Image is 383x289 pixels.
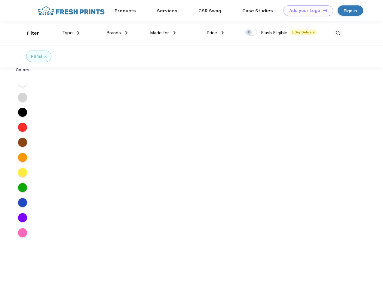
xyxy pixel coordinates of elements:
[198,8,221,14] a: CSR Swag
[222,31,224,35] img: dropdown.png
[44,56,47,58] img: filter_cancel.svg
[125,31,127,35] img: dropdown.png
[289,8,320,13] div: Add your Logo
[31,53,43,60] div: Puma
[36,5,106,16] img: fo%20logo%202.webp
[115,8,136,14] a: Products
[338,5,363,16] a: Sign in
[27,30,39,37] div: Filter
[290,30,317,35] span: 5 Day Delivery
[323,9,327,12] img: DT
[173,31,176,35] img: dropdown.png
[261,30,287,36] span: Flash Eligible
[62,30,73,36] span: Type
[207,30,217,36] span: Price
[106,30,121,36] span: Brands
[11,67,34,73] div: Colors
[344,7,357,14] div: Sign in
[77,31,79,35] img: dropdown.png
[150,30,169,36] span: Made for
[157,8,177,14] a: Services
[333,28,343,38] img: desktop_search.svg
